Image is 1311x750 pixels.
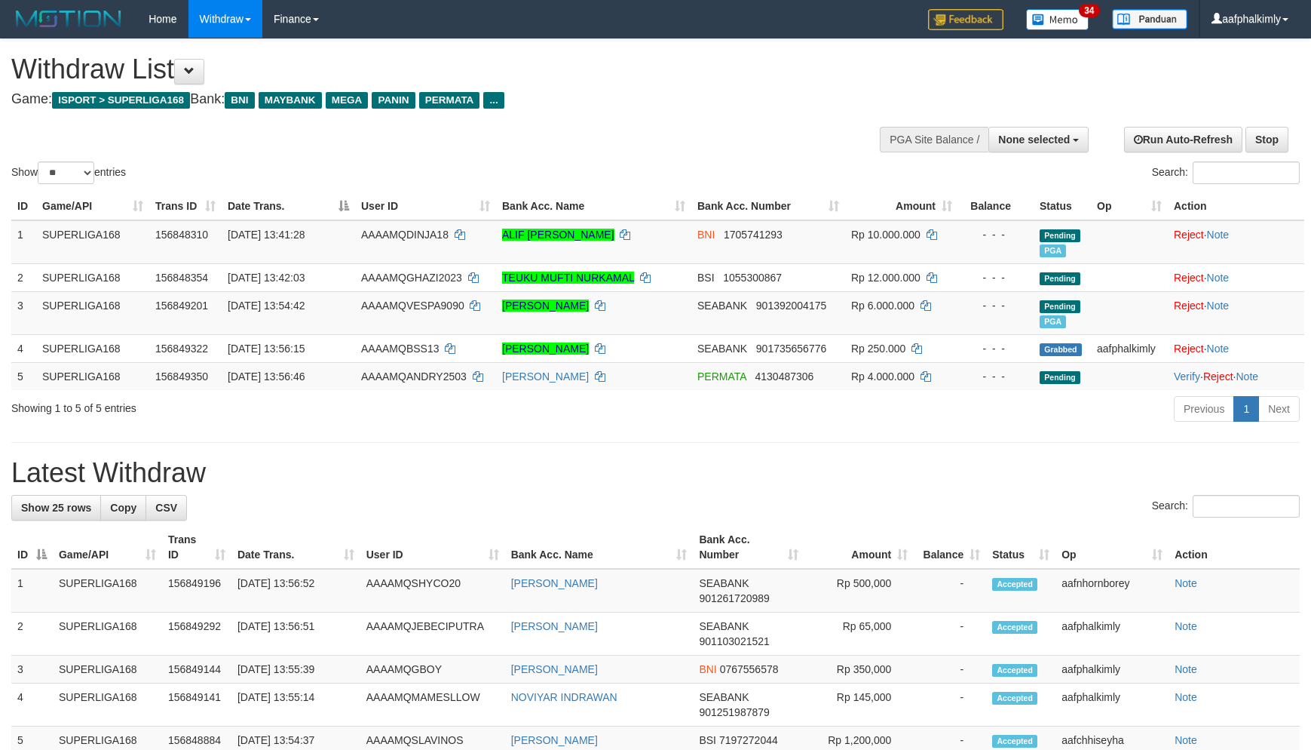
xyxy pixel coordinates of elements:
a: Note [1175,691,1197,703]
span: Copy 1055300867 to clipboard [723,272,782,284]
span: ... [483,92,504,109]
td: 156849144 [162,656,231,684]
a: CSV [145,495,187,521]
span: Accepted [992,578,1037,591]
label: Show entries [11,161,126,184]
span: [DATE] 13:56:46 [228,370,305,383]
td: [DATE] 13:56:51 [231,613,360,656]
a: Reject [1174,229,1204,241]
span: ISPORT > SUPERLIGA168 [52,92,190,109]
td: SUPERLIGA168 [53,569,162,613]
span: BNI [697,229,715,241]
span: [DATE] 13:42:03 [228,272,305,284]
a: [PERSON_NAME] [511,577,598,589]
th: Game/API: activate to sort column ascending [36,192,149,220]
a: Note [1175,734,1197,746]
span: Pending [1040,272,1080,285]
td: 156849196 [162,569,231,613]
a: Verify [1174,370,1200,383]
span: Pending [1040,229,1080,242]
th: Bank Acc. Number: activate to sort column ascending [691,192,845,220]
td: AAAAMQGBOY [360,656,505,684]
th: Status [1034,192,1091,220]
td: aafphalkimly [1055,613,1169,656]
label: Search: [1152,495,1300,518]
button: None selected [988,127,1089,152]
td: 156849141 [162,684,231,727]
label: Search: [1152,161,1300,184]
span: CSV [155,502,177,514]
span: [DATE] 13:54:42 [228,300,305,312]
span: Rp 4.000.000 [851,370,914,383]
span: Pending [1040,371,1080,384]
th: Op: activate to sort column ascending [1055,526,1169,569]
span: Copy 901735656776 to clipboard [756,343,826,355]
a: Reject [1203,370,1233,383]
td: aafphalkimly [1055,684,1169,727]
td: - [914,613,986,656]
span: 34 [1079,4,1099,17]
span: Copy 901251987879 to clipboard [699,706,769,718]
td: SUPERLIGA168 [36,334,149,362]
a: Previous [1174,396,1234,422]
td: 3 [11,291,36,334]
a: Copy [100,495,146,521]
span: SEABANK [699,691,749,703]
a: TEUKU MUFTI NURKAMAL [502,272,634,284]
td: · · [1168,362,1304,390]
span: PERMATA [419,92,480,109]
div: - - - [964,298,1028,313]
span: BSI [699,734,716,746]
td: AAAAMQMAMESLLOW [360,684,505,727]
a: [PERSON_NAME] [511,663,598,675]
span: Copy 901261720989 to clipboard [699,592,769,604]
td: SUPERLIGA168 [36,291,149,334]
td: · [1168,334,1304,362]
span: Pending [1040,300,1080,313]
span: MEGA [326,92,369,109]
th: Trans ID: activate to sort column ascending [162,526,231,569]
div: PGA Site Balance / [880,127,988,152]
td: SUPERLIGA168 [53,684,162,727]
img: Feedback.jpg [928,9,1003,30]
th: User ID: activate to sort column ascending [360,526,505,569]
a: Stop [1245,127,1288,152]
a: Reject [1174,300,1204,312]
h1: Withdraw List [11,54,859,85]
th: Bank Acc. Name: activate to sort column ascending [505,526,694,569]
th: Bank Acc. Name: activate to sort column ascending [496,192,691,220]
span: Marked by aafchhiseyha [1040,244,1066,257]
span: SEABANK [699,620,749,632]
a: Note [1175,663,1197,675]
a: [PERSON_NAME] [502,343,589,355]
img: MOTION_logo.png [11,8,126,30]
th: Action [1168,192,1304,220]
span: Accepted [992,692,1037,705]
td: 1 [11,569,53,613]
td: SUPERLIGA168 [53,656,162,684]
th: Amount: activate to sort column ascending [845,192,958,220]
td: aafphalkimly [1091,334,1168,362]
span: AAAAMQVESPA9090 [361,300,464,312]
span: SEABANK [697,300,747,312]
span: Show 25 rows [21,502,91,514]
span: 156849322 [155,343,208,355]
span: Copy 901103021521 to clipboard [699,635,769,647]
a: ALIF [PERSON_NAME] [502,229,614,241]
td: · [1168,263,1304,291]
span: AAAAMQGHAZI2023 [361,272,462,284]
a: Note [1207,272,1230,284]
img: panduan.png [1112,9,1187,29]
a: [PERSON_NAME] [502,300,589,312]
th: Balance: activate to sort column ascending [914,526,986,569]
div: - - - [964,369,1028,384]
a: Reject [1174,272,1204,284]
td: - [914,569,986,613]
td: 156849292 [162,613,231,656]
span: SEABANK [697,343,747,355]
span: Rp 250.000 [851,343,905,355]
td: 1 [11,220,36,264]
th: Action [1169,526,1300,569]
span: Accepted [992,735,1037,748]
td: · [1168,291,1304,334]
